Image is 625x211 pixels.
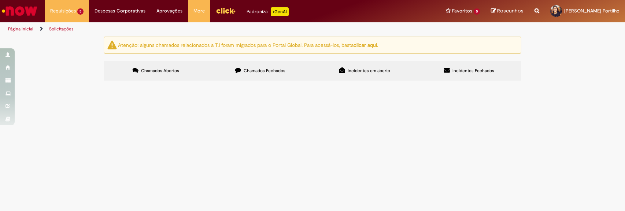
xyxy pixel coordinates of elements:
[497,7,524,14] span: Rascunhos
[452,7,472,15] span: Favoritos
[77,8,84,15] span: 5
[5,22,411,36] ul: Trilhas de página
[141,68,179,74] span: Chamados Abertos
[8,26,33,32] a: Página inicial
[156,7,182,15] span: Aprovações
[95,7,145,15] span: Despesas Corporativas
[49,26,74,32] a: Solicitações
[354,41,378,48] a: clicar aqui.
[491,8,524,15] a: Rascunhos
[1,4,38,18] img: ServiceNow
[193,7,205,15] span: More
[564,8,620,14] span: [PERSON_NAME] Portilho
[348,68,390,74] span: Incidentes em aberto
[474,8,480,15] span: 5
[50,7,76,15] span: Requisições
[118,41,378,48] ng-bind-html: Atenção: alguns chamados relacionados a T.I foram migrados para o Portal Global. Para acessá-los,...
[244,68,285,74] span: Chamados Fechados
[271,7,289,16] p: +GenAi
[452,68,494,74] span: Incidentes Fechados
[216,5,236,16] img: click_logo_yellow_360x200.png
[247,7,289,16] div: Padroniza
